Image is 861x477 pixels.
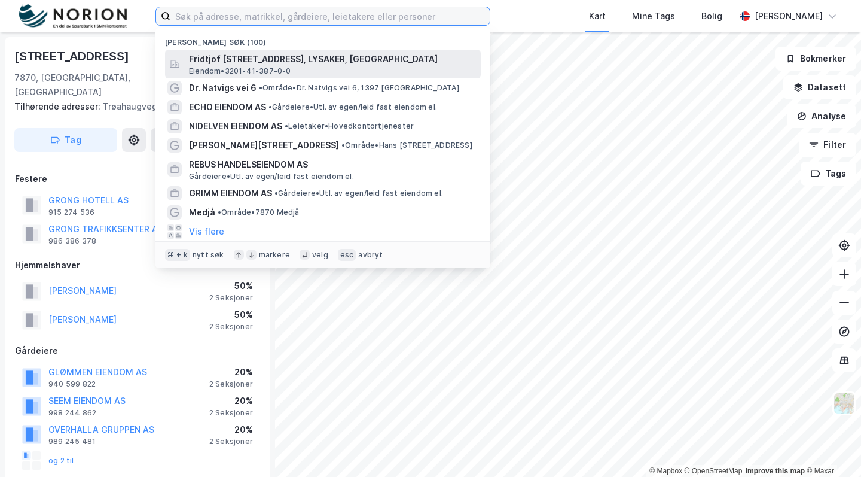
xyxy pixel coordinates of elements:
[209,437,253,446] div: 2 Seksjoner
[259,83,459,93] span: Område • Dr. Natvigs vei 6, 1397 [GEOGRAPHIC_DATA]
[285,121,414,131] span: Leietaker • Hovedkontortjenester
[14,99,251,114] div: Trøahaugvegen 2
[685,467,743,475] a: OpenStreetMap
[189,52,476,66] span: Fridtjof [STREET_ADDRESS], LYSAKER, [GEOGRAPHIC_DATA]
[209,408,253,418] div: 2 Seksjoner
[833,392,856,415] img: Z
[193,250,224,260] div: nytt søk
[189,66,291,76] span: Eiendom • 3201-41-387-0-0
[209,308,253,322] div: 50%
[218,208,300,217] span: Område • 7870 Medjå
[170,7,490,25] input: Søk på adresse, matrikkel, gårdeiere, leietakere eller personer
[801,420,861,477] iframe: Chat Widget
[155,28,490,50] div: [PERSON_NAME] søk (100)
[189,81,257,95] span: Dr. Natvigs vei 6
[775,47,856,71] button: Bokmerker
[209,379,253,389] div: 2 Seksjoner
[209,293,253,303] div: 2 Seksjoner
[15,172,260,186] div: Festere
[274,189,443,198] span: Gårdeiere • Utl. av egen/leid fast eiendom el.
[48,408,96,418] div: 998 244 862
[19,4,127,29] img: norion-logo.80e7a08dc31c2e691866.png
[338,249,356,261] div: esc
[701,9,722,23] div: Bolig
[14,47,132,66] div: [STREET_ADDRESS]
[48,208,94,217] div: 915 274 536
[259,83,262,92] span: •
[14,101,103,111] span: Tilhørende adresser:
[801,420,861,477] div: Kontrollprogram for chat
[787,104,856,128] button: Analyse
[14,71,204,99] div: 7870, [GEOGRAPHIC_DATA], [GEOGRAPHIC_DATA]
[189,224,224,239] button: Vis flere
[189,186,272,200] span: GRIMM EIENDOM AS
[632,9,675,23] div: Mine Tags
[209,279,253,293] div: 50%
[14,128,117,152] button: Tag
[746,467,805,475] a: Improve this map
[165,249,190,261] div: ⌘ + k
[189,119,282,133] span: NIDELVEN EIENDOM AS
[48,437,96,446] div: 989 245 481
[189,100,266,114] span: ECHO EIENDOM AS
[189,157,476,172] span: REBUS HANDELSEIENDOM AS
[189,205,215,220] span: Medjå
[189,138,339,153] span: [PERSON_NAME][STREET_ADDRESS]
[755,9,823,23] div: [PERSON_NAME]
[209,322,253,332] div: 2 Seksjoner
[801,162,856,186] button: Tags
[285,121,288,130] span: •
[189,172,354,181] span: Gårdeiere • Utl. av egen/leid fast eiendom el.
[358,250,383,260] div: avbryt
[341,141,472,150] span: Område • Hans [STREET_ADDRESS]
[268,102,437,112] span: Gårdeiere • Utl. av egen/leid fast eiendom el.
[209,394,253,408] div: 20%
[218,208,221,217] span: •
[48,379,96,389] div: 940 599 822
[15,344,260,358] div: Gårdeiere
[209,365,253,379] div: 20%
[312,250,328,260] div: velg
[589,9,606,23] div: Kart
[259,250,290,260] div: markere
[15,258,260,272] div: Hjemmelshaver
[274,189,278,198] span: •
[48,236,96,246] div: 986 386 378
[268,102,272,111] span: •
[649,467,682,475] a: Mapbox
[783,75,856,99] button: Datasett
[341,141,345,150] span: •
[799,133,856,157] button: Filter
[209,423,253,437] div: 20%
